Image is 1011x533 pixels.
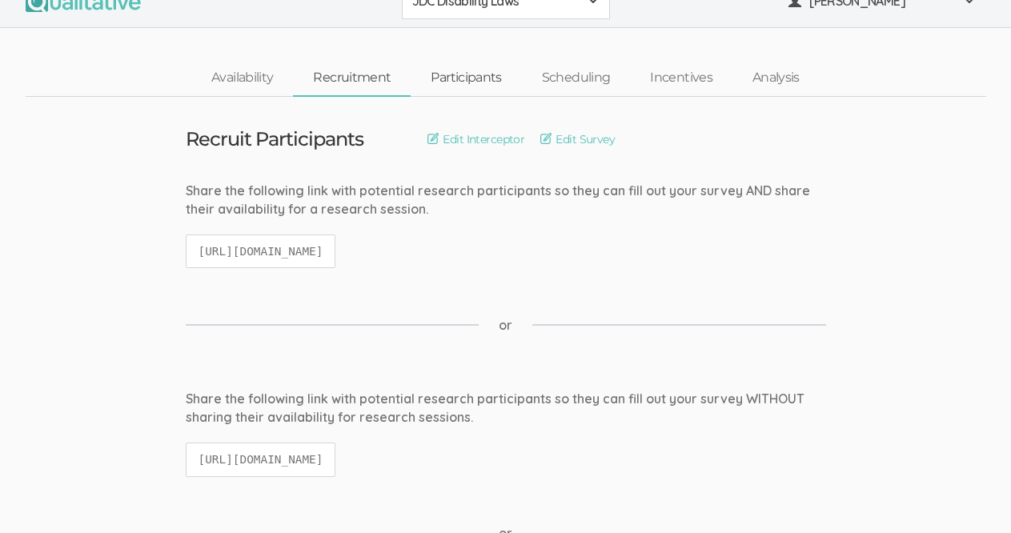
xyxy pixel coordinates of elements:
[630,61,732,95] a: Incentives
[293,61,411,95] a: Recruitment
[499,316,512,335] span: or
[186,182,826,218] div: Share the following link with potential research participants so they can fill out your survey AN...
[427,130,524,148] a: Edit Interceptor
[191,61,293,95] a: Availability
[540,130,615,148] a: Edit Survey
[411,61,521,95] a: Participants
[186,129,364,150] h3: Recruit Participants
[186,234,336,269] code: [URL][DOMAIN_NAME]
[522,61,631,95] a: Scheduling
[931,456,1011,533] iframe: Chat Widget
[732,61,820,95] a: Analysis
[186,390,826,427] div: Share the following link with potential research participants so they can fill out your survey WI...
[186,443,336,477] code: [URL][DOMAIN_NAME]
